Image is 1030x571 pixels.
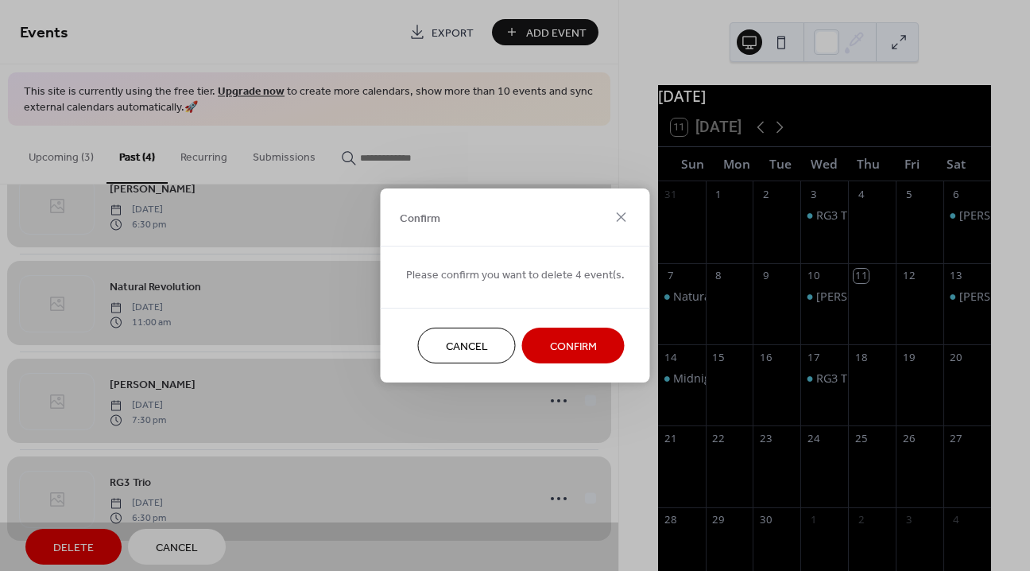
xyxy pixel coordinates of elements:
button: Confirm [522,328,625,363]
span: Confirm [550,339,597,355]
span: Cancel [446,339,488,355]
span: Confirm [400,210,440,227]
button: Cancel [418,328,516,363]
span: Please confirm you want to delete 4 event(s. [406,267,625,284]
